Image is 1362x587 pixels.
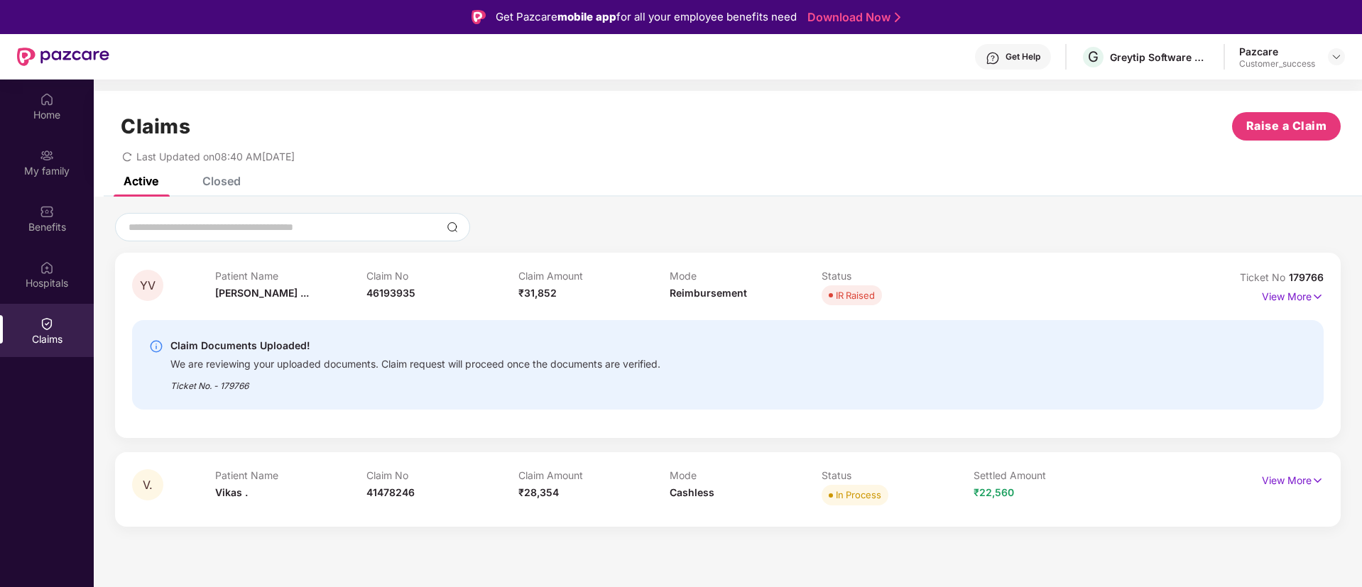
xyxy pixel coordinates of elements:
[807,10,896,25] a: Download Now
[447,221,458,233] img: svg+xml;base64,PHN2ZyBpZD0iU2VhcmNoLTMyeDMyIiB4bWxucz0iaHR0cDovL3d3dy53My5vcmcvMjAwMC9zdmciIHdpZH...
[1312,289,1324,305] img: svg+xml;base64,PHN2ZyB4bWxucz0iaHR0cDovL3d3dy53My5vcmcvMjAwMC9zdmciIHdpZHRoPSIxNyIgaGVpZ2h0PSIxNy...
[1312,473,1324,488] img: svg+xml;base64,PHN2ZyB4bWxucz0iaHR0cDovL3d3dy53My5vcmcvMjAwMC9zdmciIHdpZHRoPSIxNyIgaGVpZ2h0PSIxNy...
[170,371,660,393] div: Ticket No. - 179766
[1006,51,1040,62] div: Get Help
[986,51,1000,65] img: svg+xml;base64,PHN2ZyBpZD0iSGVscC0zMngzMiIgeG1sbnM9Imh0dHA6Ly93d3cudzMub3JnLzIwMDAvc3ZnIiB3aWR0aD...
[136,150,295,163] span: Last Updated on 08:40 AM[DATE]
[822,270,974,282] p: Status
[557,10,616,23] strong: mobile app
[974,486,1014,498] span: ₹22,560
[215,287,309,299] span: [PERSON_NAME] ...
[1110,50,1209,64] div: Greytip Software Private Limited
[974,469,1126,481] p: Settled Amount
[1232,112,1341,141] button: Raise a Claim
[215,270,367,282] p: Patient Name
[124,174,158,188] div: Active
[895,10,900,25] img: Stroke
[215,469,367,481] p: Patient Name
[121,114,190,138] h1: Claims
[836,488,881,502] div: In Process
[518,469,670,481] p: Claim Amount
[670,469,822,481] p: Mode
[143,479,153,491] span: V.
[140,280,156,292] span: YV
[122,150,132,163] span: redo
[1240,271,1289,283] span: Ticket No
[17,48,109,66] img: New Pazcare Logo
[40,204,54,219] img: svg+xml;base64,PHN2ZyBpZD0iQmVuZWZpdHMiIHhtbG5zPSJodHRwOi8vd3d3LnczLm9yZy8yMDAwL3N2ZyIgd2lkdGg9Ij...
[518,486,559,498] span: ₹28,354
[670,486,714,498] span: Cashless
[670,270,822,282] p: Mode
[366,270,518,282] p: Claim No
[40,317,54,331] img: svg+xml;base64,PHN2ZyBpZD0iQ2xhaW0iIHhtbG5zPSJodHRwOi8vd3d3LnczLm9yZy8yMDAwL3N2ZyIgd2lkdGg9IjIwIi...
[40,148,54,163] img: svg+xml;base64,PHN2ZyB3aWR0aD0iMjAiIGhlaWdodD0iMjAiIHZpZXdCb3g9IjAgMCAyMCAyMCIgZmlsbD0ibm9uZSIgeG...
[1246,117,1327,135] span: Raise a Claim
[1088,48,1099,65] span: G
[496,9,797,26] div: Get Pazcare for all your employee benefits need
[670,287,747,299] span: Reimbursement
[472,10,486,24] img: Logo
[170,337,660,354] div: Claim Documents Uploaded!
[149,339,163,353] img: svg+xml;base64,PHN2ZyBpZD0iSW5mby0yMHgyMCIgeG1sbnM9Imh0dHA6Ly93d3cudzMub3JnLzIwMDAvc3ZnIiB3aWR0aD...
[40,92,54,106] img: svg+xml;base64,PHN2ZyBpZD0iSG9tZSIgeG1sbnM9Imh0dHA6Ly93d3cudzMub3JnLzIwMDAvc3ZnIiB3aWR0aD0iMjAiIG...
[518,270,670,282] p: Claim Amount
[822,469,974,481] p: Status
[1289,271,1324,283] span: 179766
[40,260,54,275] img: svg+xml;base64,PHN2ZyBpZD0iSG9zcGl0YWxzIiB4bWxucz0iaHR0cDovL3d3dy53My5vcmcvMjAwMC9zdmciIHdpZHRoPS...
[366,287,415,299] span: 46193935
[1262,469,1324,488] p: View More
[366,469,518,481] p: Claim No
[1331,51,1342,62] img: svg+xml;base64,PHN2ZyBpZD0iRHJvcGRvd24tMzJ4MzIiIHhtbG5zPSJodHRwOi8vd3d3LnczLm9yZy8yMDAwL3N2ZyIgd2...
[215,486,248,498] span: Vikas .
[170,354,660,371] div: We are reviewing your uploaded documents. Claim request will proceed once the documents are verif...
[1262,285,1324,305] p: View More
[1239,58,1315,70] div: Customer_success
[202,174,241,188] div: Closed
[836,288,875,302] div: IR Raised
[366,486,415,498] span: 41478246
[1239,45,1315,58] div: Pazcare
[518,287,557,299] span: ₹31,852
